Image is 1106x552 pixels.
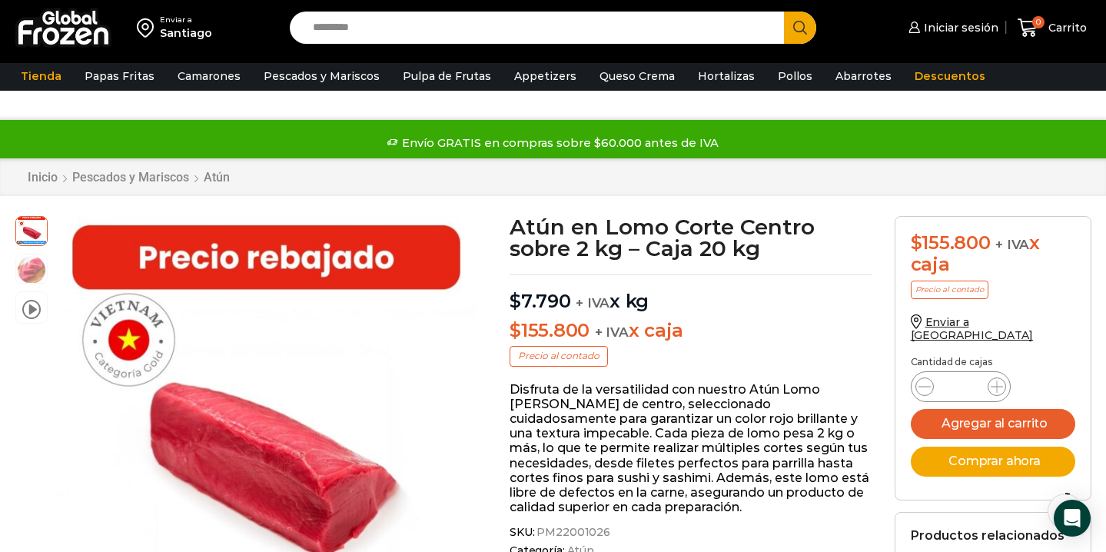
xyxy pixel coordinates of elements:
[137,15,160,41] img: address-field-icon.svg
[27,170,231,185] nav: Breadcrumb
[576,295,609,311] span: + IVA
[770,62,820,91] a: Pollos
[71,170,190,185] a: Pescados y Mariscos
[1014,10,1091,46] a: 0 Carrito
[595,324,629,340] span: + IVA
[911,447,1075,477] button: Comprar ahora
[911,231,922,254] span: $
[27,170,58,185] a: Inicio
[911,232,1075,277] div: x caja
[1045,20,1087,35] span: Carrito
[911,281,988,299] p: Precio al contado
[256,62,387,91] a: Pescados y Mariscos
[16,254,47,285] span: atun-lomo-corte
[160,15,212,25] div: Enviar a
[510,290,571,312] bdi: 7.790
[203,170,231,185] a: Atún
[592,62,683,91] a: Queso Crema
[911,231,991,254] bdi: 155.800
[905,12,998,43] a: Iniciar sesión
[911,409,1075,439] button: Agregar al carrito
[160,25,212,41] div: Santiago
[510,216,872,259] h1: Atún en Lomo Corte Centro sobre 2 kg – Caja 20 kg
[784,12,816,44] button: Search button
[907,62,993,91] a: Descuentos
[510,274,872,313] p: x kg
[911,315,1034,342] a: Enviar a [GEOGRAPHIC_DATA]
[510,320,872,342] p: x caja
[510,382,872,515] p: Disfruta de la versatilidad con nuestro Atún Lomo [PERSON_NAME] de centro, seleccionado cuidadosa...
[510,346,608,366] p: Precio al contado
[911,357,1075,367] p: Cantidad de cajas
[828,62,899,91] a: Abarrotes
[1032,16,1045,28] span: 0
[690,62,762,91] a: Hortalizas
[510,290,521,312] span: $
[946,376,975,397] input: Product quantity
[13,62,69,91] a: Tienda
[170,62,248,91] a: Camarones
[1054,500,1091,537] div: Open Intercom Messenger
[510,319,521,341] span: $
[77,62,162,91] a: Papas Fritas
[510,319,590,341] bdi: 155.800
[534,526,610,539] span: PM22001026
[16,214,47,245] span: atun corte centro
[507,62,584,91] a: Appetizers
[395,62,499,91] a: Pulpa de Frutas
[995,237,1029,252] span: + IVA
[911,528,1064,543] h2: Productos relacionados
[510,526,872,539] span: SKU:
[920,20,998,35] span: Iniciar sesión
